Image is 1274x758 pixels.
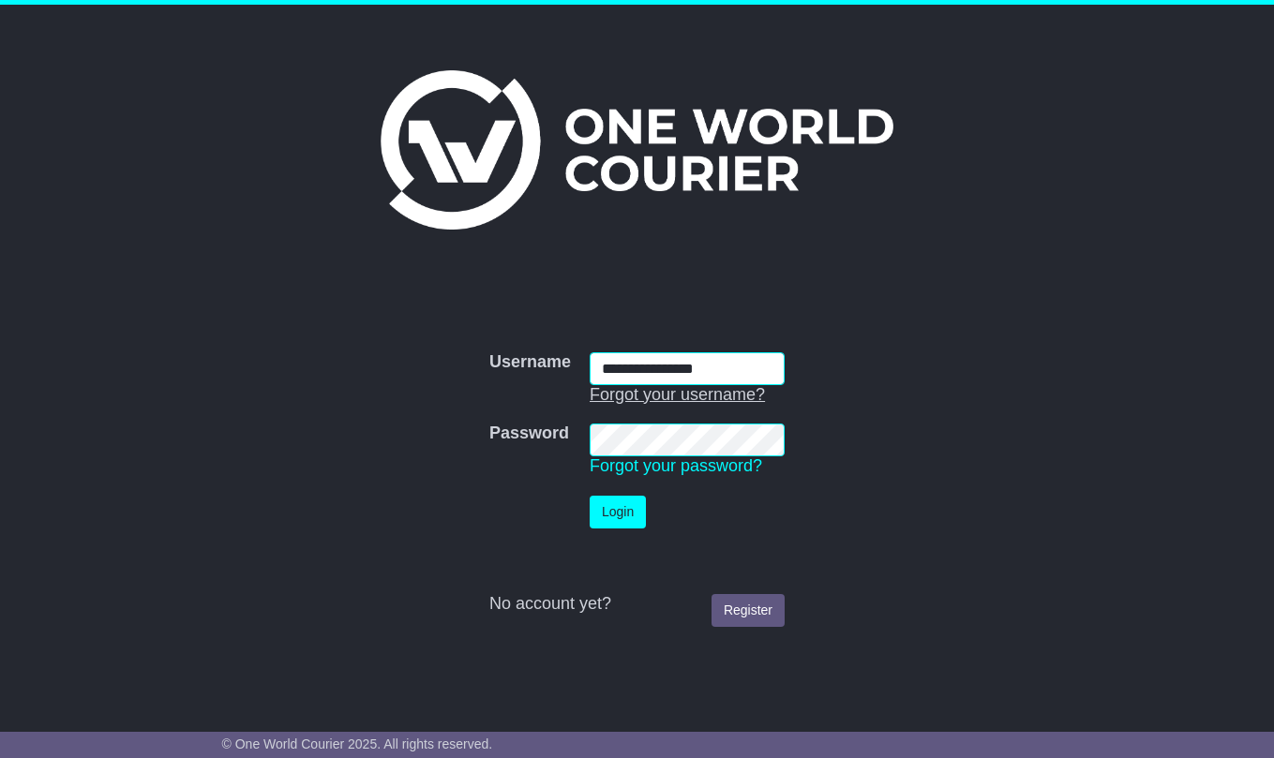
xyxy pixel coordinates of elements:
a: Forgot your username? [590,385,765,404]
a: Forgot your password? [590,456,762,475]
div: No account yet? [489,594,785,615]
a: Register [712,594,785,627]
button: Login [590,496,646,528]
img: One World [381,70,892,230]
span: © One World Courier 2025. All rights reserved. [222,736,493,751]
label: Username [489,352,571,373]
label: Password [489,424,569,444]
